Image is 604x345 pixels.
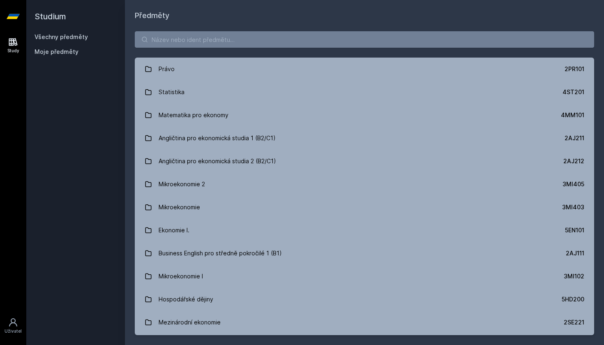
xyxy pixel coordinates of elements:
div: 3MI102 [564,272,584,280]
div: Ekonomie I. [159,222,189,238]
div: 2PR101 [565,65,584,73]
a: Hospodářské dějiny 5HD200 [135,288,594,311]
div: Angličtina pro ekonomická studia 2 (B2/C1) [159,153,276,169]
h1: Předměty [135,10,594,21]
a: Mikroekonomie 2 3MI405 [135,173,594,196]
input: Název nebo ident předmětu… [135,31,594,48]
a: Business English pro středně pokročilé 1 (B1) 2AJ111 [135,242,594,265]
div: Právo [159,61,175,77]
div: 4MM101 [561,111,584,119]
div: 5HD200 [562,295,584,303]
div: Business English pro středně pokročilé 1 (B1) [159,245,282,262]
div: Mezinárodní ekonomie [159,314,221,331]
div: 3MI403 [562,203,584,211]
a: Statistika 4ST201 [135,81,594,104]
div: 2AJ111 [566,249,584,257]
a: Mikroekonomie I 3MI102 [135,265,594,288]
div: 4ST201 [563,88,584,96]
a: Všechny předměty [35,33,88,40]
a: Angličtina pro ekonomická studia 2 (B2/C1) 2AJ212 [135,150,594,173]
div: 2AJ212 [563,157,584,165]
div: Matematika pro ekonomy [159,107,228,123]
a: Právo 2PR101 [135,58,594,81]
div: 3MI405 [563,180,584,188]
span: Moje předměty [35,48,78,56]
div: Hospodářské dějiny [159,291,213,308]
div: 2AJ211 [565,134,584,142]
div: 2SE221 [564,318,584,326]
div: Mikroekonomie [159,199,200,215]
a: Mezinárodní ekonomie 2SE221 [135,311,594,334]
a: Mikroekonomie 3MI403 [135,196,594,219]
div: Study [7,48,19,54]
div: 5EN101 [565,226,584,234]
a: Matematika pro ekonomy 4MM101 [135,104,594,127]
div: Statistika [159,84,184,100]
div: Uživatel [5,328,22,334]
a: Ekonomie I. 5EN101 [135,219,594,242]
a: Angličtina pro ekonomická studia 1 (B2/C1) 2AJ211 [135,127,594,150]
a: Uživatel [2,313,25,338]
div: Mikroekonomie 2 [159,176,205,192]
div: Angličtina pro ekonomická studia 1 (B2/C1) [159,130,276,146]
div: Mikroekonomie I [159,268,203,285]
a: Study [2,33,25,58]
